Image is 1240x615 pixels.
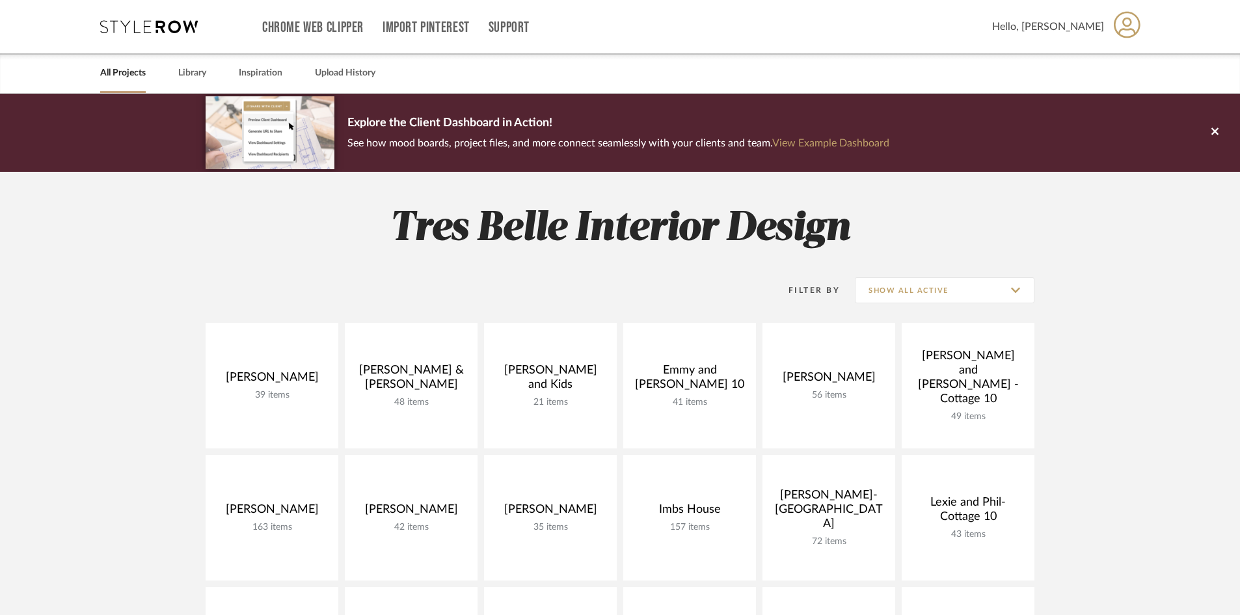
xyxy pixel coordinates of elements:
[912,411,1024,422] div: 49 items
[383,22,470,33] a: Import Pinterest
[239,64,282,82] a: Inspiration
[355,397,467,408] div: 48 items
[355,363,467,397] div: [PERSON_NAME] & [PERSON_NAME]
[773,536,885,547] div: 72 items
[262,22,364,33] a: Chrome Web Clipper
[152,204,1088,253] h2: Tres Belle Interior Design
[772,284,840,297] div: Filter By
[494,502,606,522] div: [PERSON_NAME]
[315,64,375,82] a: Upload History
[347,134,889,152] p: See how mood boards, project files, and more connect seamlessly with your clients and team.
[216,370,328,390] div: [PERSON_NAME]
[634,502,746,522] div: Imbs House
[216,522,328,533] div: 163 items
[634,397,746,408] div: 41 items
[494,522,606,533] div: 35 items
[489,22,530,33] a: Support
[347,113,889,134] p: Explore the Client Dashboard in Action!
[634,363,746,397] div: Emmy and [PERSON_NAME] 10
[100,64,146,82] a: All Projects
[912,349,1024,411] div: [PERSON_NAME] and [PERSON_NAME] -Cottage 10
[216,390,328,401] div: 39 items
[634,522,746,533] div: 157 items
[912,495,1024,529] div: Lexie and Phil-Cottage 10
[773,488,885,536] div: [PERSON_NAME]- [GEOGRAPHIC_DATA]
[355,522,467,533] div: 42 items
[355,502,467,522] div: [PERSON_NAME]
[178,64,206,82] a: Library
[992,19,1104,34] span: Hello, [PERSON_NAME]
[773,370,885,390] div: [PERSON_NAME]
[772,138,889,148] a: View Example Dashboard
[216,502,328,522] div: [PERSON_NAME]
[494,397,606,408] div: 21 items
[206,96,334,169] img: d5d033c5-7b12-40c2-a960-1ecee1989c38.png
[494,363,606,397] div: [PERSON_NAME] and Kids
[773,390,885,401] div: 56 items
[912,529,1024,540] div: 43 items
